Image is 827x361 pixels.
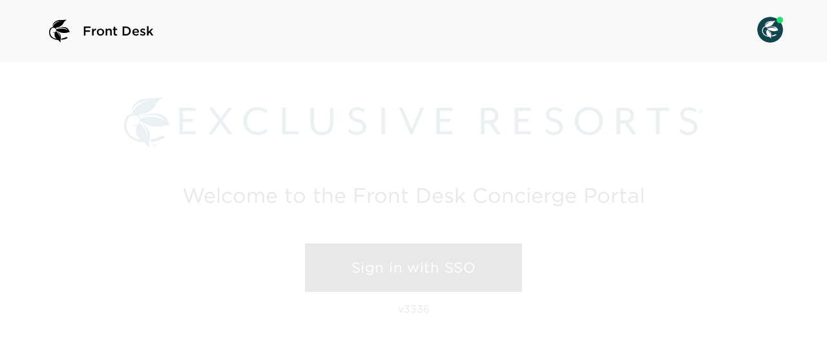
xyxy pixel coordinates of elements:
[757,17,783,43] img: User
[182,185,645,205] h2: Welcome to the Front Desk Concierge Portal
[83,22,154,40] span: Front Desk
[124,98,703,148] img: Exclusive Resorts logo
[305,243,522,293] a: Sign in with SSO
[398,302,430,315] p: v3336
[44,15,75,46] img: logo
